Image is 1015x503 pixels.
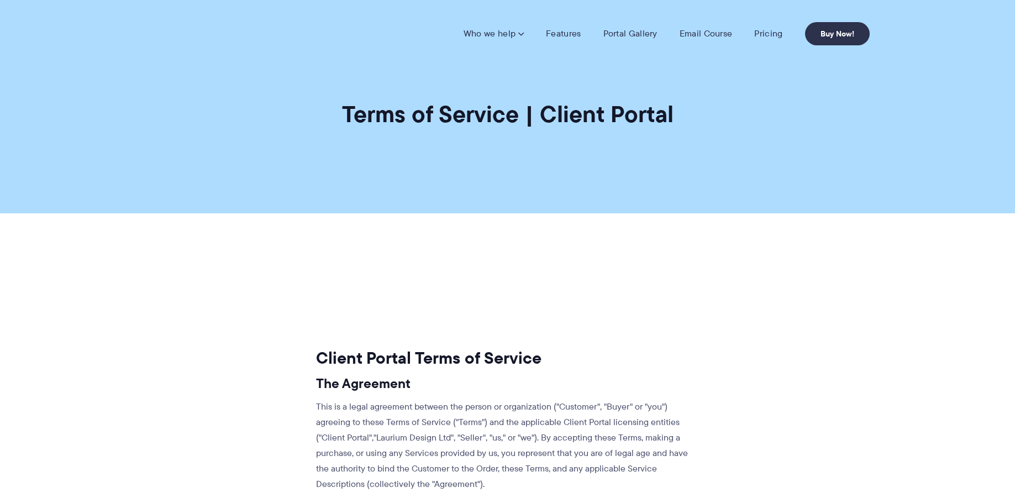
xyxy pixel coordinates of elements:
[316,399,692,492] p: This is a legal agreement between the person or organization ("Customer", "Buyer" or "you") agree...
[316,348,692,369] h2: Client Portal Terms of Service
[342,99,674,129] h1: Terms of Service | Client Portal
[316,375,692,392] h3: The Agreement
[680,28,733,39] a: Email Course
[754,28,782,39] a: Pricing
[546,28,581,39] a: Features
[464,28,524,39] a: Who we help
[603,28,658,39] a: Portal Gallery
[805,22,870,45] a: Buy Now!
